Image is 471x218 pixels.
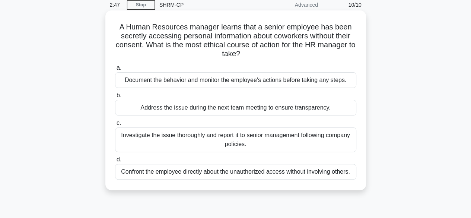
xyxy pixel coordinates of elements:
span: a. [117,64,121,71]
div: Confront the employee directly about the unauthorized access without involving others. [115,164,356,180]
div: Investigate the issue thoroughly and report it to senior management following company policies. [115,127,356,152]
div: Address the issue during the next team meeting to ensure transparency. [115,100,356,116]
a: Stop [127,0,155,10]
span: b. [117,92,121,98]
h5: A Human Resources manager learns that a senior employee has been secretly accessing personal info... [114,22,357,59]
span: d. [117,156,121,162]
div: Document the behavior and monitor the employee's actions before taking any steps. [115,72,356,88]
span: c. [117,120,121,126]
